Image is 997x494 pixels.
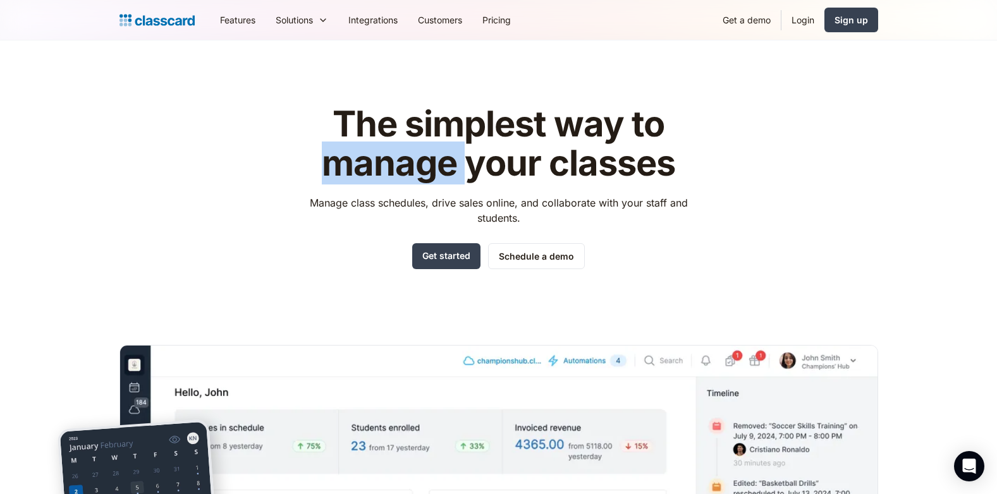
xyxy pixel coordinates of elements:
[713,6,781,34] a: Get a demo
[954,451,984,481] div: Open Intercom Messenger
[298,105,699,183] h1: The simplest way to manage your classes
[488,243,585,269] a: Schedule a demo
[276,13,313,27] div: Solutions
[210,6,266,34] a: Features
[266,6,338,34] div: Solutions
[119,11,195,29] a: home
[472,6,521,34] a: Pricing
[338,6,408,34] a: Integrations
[781,6,824,34] a: Login
[408,6,472,34] a: Customers
[835,13,868,27] div: Sign up
[824,8,878,32] a: Sign up
[298,195,699,226] p: Manage class schedules, drive sales online, and collaborate with your staff and students.
[412,243,480,269] a: Get started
